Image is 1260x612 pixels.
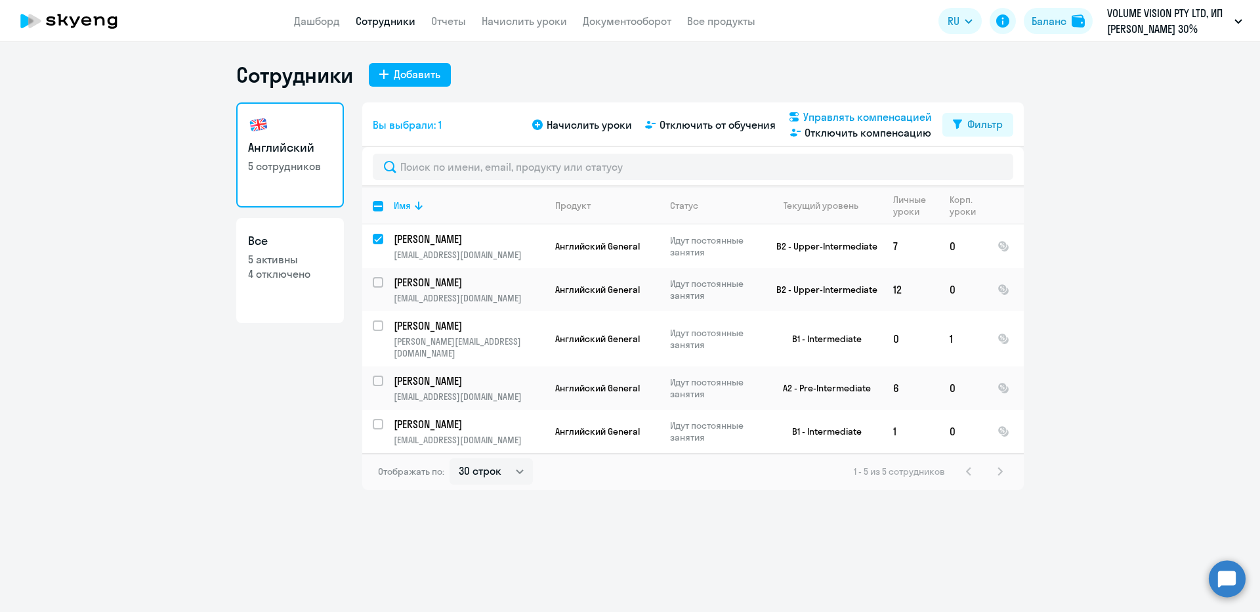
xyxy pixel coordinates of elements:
td: 0 [883,311,939,366]
div: Баланс [1032,13,1066,29]
span: Отключить от обучения [660,117,776,133]
p: VOLUME VISION PTY LTD, ИП [PERSON_NAME] 30% [1107,5,1229,37]
span: Управлять компенсацией [803,109,932,125]
p: 5 сотрудников [248,159,332,173]
span: Отключить компенсацию [805,125,931,141]
div: Личные уроки [893,194,930,217]
td: 12 [883,268,939,311]
a: Все5 активны4 отключено [236,218,344,323]
h3: Все [248,232,332,250]
div: Корп. уроки [950,194,986,217]
span: Начислить уроки [547,117,632,133]
span: Отображать по: [378,466,444,477]
a: Отчеты [431,14,466,28]
p: [PERSON_NAME] [394,417,542,431]
p: [EMAIL_ADDRESS][DOMAIN_NAME] [394,434,544,446]
div: Личные уроки [893,194,938,217]
td: B2 - Upper-Intermediate [761,268,883,311]
p: [EMAIL_ADDRESS][DOMAIN_NAME] [394,292,544,304]
a: Начислить уроки [482,14,567,28]
p: [EMAIL_ADDRESS][DOMAIN_NAME] [394,249,544,261]
td: 0 [939,366,987,410]
td: 1 [883,410,939,453]
div: Корп. уроки [950,194,978,217]
input: Поиск по имени, email, продукту или статусу [373,154,1013,180]
a: [PERSON_NAME] [394,417,544,431]
button: RU [938,8,982,34]
p: [EMAIL_ADDRESS][DOMAIN_NAME] [394,391,544,403]
a: Все продукты [687,14,755,28]
a: Английский5 сотрудников [236,102,344,208]
p: [PERSON_NAME] [394,318,542,333]
div: Статус [670,200,698,211]
button: Фильтр [942,113,1013,137]
a: Сотрудники [356,14,415,28]
span: RU [948,13,959,29]
div: Имя [394,200,544,211]
span: Английский General [555,284,640,295]
span: Английский General [555,333,640,345]
h3: Английский [248,139,332,156]
td: 0 [939,225,987,268]
a: [PERSON_NAME] [394,275,544,290]
img: english [248,114,269,135]
button: Балансbalance [1024,8,1093,34]
td: 6 [883,366,939,410]
p: Идут постоянные занятия [670,420,760,443]
div: Статус [670,200,760,211]
div: Добавить [394,66,440,82]
p: [PERSON_NAME] [394,232,542,246]
div: Текущий уровень [784,200,858,211]
a: [PERSON_NAME] [394,232,544,246]
a: Документооборот [583,14,671,28]
button: Добавить [369,63,451,87]
span: Английский General [555,426,640,437]
p: 5 активны [248,252,332,267]
div: Фильтр [967,116,1003,132]
p: Идут постоянные занятия [670,278,760,301]
span: Английский General [555,240,640,252]
p: [PERSON_NAME][EMAIL_ADDRESS][DOMAIN_NAME] [394,336,544,359]
div: Продукт [555,200,591,211]
a: [PERSON_NAME] [394,318,544,333]
p: 4 отключено [248,267,332,281]
div: Текущий уровень [771,200,882,211]
h1: Сотрудники [236,62,353,88]
td: B1 - Intermediate [761,410,883,453]
a: [PERSON_NAME] [394,374,544,388]
td: 0 [939,410,987,453]
p: [PERSON_NAME] [394,374,542,388]
a: Дашборд [294,14,340,28]
td: B1 - Intermediate [761,311,883,366]
td: 0 [939,268,987,311]
td: B2 - Upper-Intermediate [761,225,883,268]
img: balance [1072,14,1085,28]
td: 1 [939,311,987,366]
span: Вы выбрали: 1 [373,117,442,133]
p: Идут постоянные занятия [670,327,760,351]
td: 7 [883,225,939,268]
div: Продукт [555,200,659,211]
p: [PERSON_NAME] [394,275,542,290]
td: A2 - Pre-Intermediate [761,366,883,410]
button: VOLUME VISION PTY LTD, ИП [PERSON_NAME] 30% [1101,5,1249,37]
span: 1 - 5 из 5 сотрудников [854,466,945,477]
p: Идут постоянные занятия [670,376,760,400]
span: Английский General [555,382,640,394]
div: Имя [394,200,411,211]
p: Идут постоянные занятия [670,234,760,258]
